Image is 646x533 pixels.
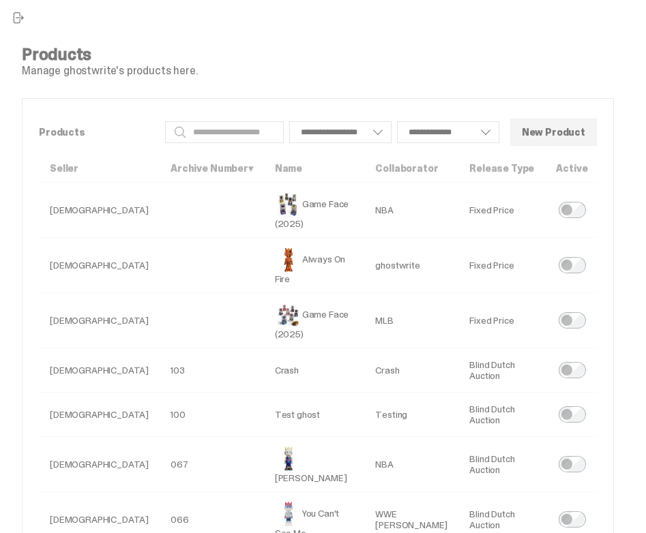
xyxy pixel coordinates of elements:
td: MLB [364,293,458,348]
td: NBA [364,437,458,492]
td: [DEMOGRAPHIC_DATA] [39,393,160,437]
td: ghostwrite [364,238,458,293]
td: [PERSON_NAME] [264,437,365,492]
td: [DEMOGRAPHIC_DATA] [39,293,160,348]
img: Eminem [275,445,302,472]
td: Blind Dutch Auction [458,437,545,492]
th: Collaborator [364,155,458,183]
td: Blind Dutch Auction [458,348,545,393]
td: Crash [364,348,458,393]
td: 103 [160,348,264,393]
td: Test ghost [264,393,365,437]
a: Archive Number▾ [171,162,253,174]
p: Manage ghostwrite's products here. [22,65,198,76]
td: Fixed Price [458,183,545,238]
td: 100 [160,393,264,437]
td: 067 [160,437,264,492]
th: Name [264,155,365,183]
td: [DEMOGRAPHIC_DATA] [39,348,160,393]
td: Always On Fire [264,238,365,293]
th: Release Type [458,155,545,183]
img: Always On Fire [275,246,302,273]
td: [DEMOGRAPHIC_DATA] [39,437,160,492]
img: You Can't See Me [275,500,302,528]
img: Game Face (2025) [275,301,302,329]
h4: Products [22,46,198,63]
button: New Product [510,119,597,146]
img: Game Face (2025) [275,191,302,218]
td: Game Face (2025) [264,293,365,348]
p: Products [39,127,154,137]
a: Active [556,162,587,174]
td: Fixed Price [458,293,545,348]
td: [DEMOGRAPHIC_DATA] [39,183,160,238]
td: Fixed Price [458,238,545,293]
td: Blind Dutch Auction [458,393,545,437]
td: Crash [264,348,365,393]
th: Seller [39,155,160,183]
td: NBA [364,183,458,238]
td: Game Face (2025) [264,183,365,238]
td: [DEMOGRAPHIC_DATA] [39,238,160,293]
td: Testing [364,393,458,437]
span: ▾ [248,162,253,174]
